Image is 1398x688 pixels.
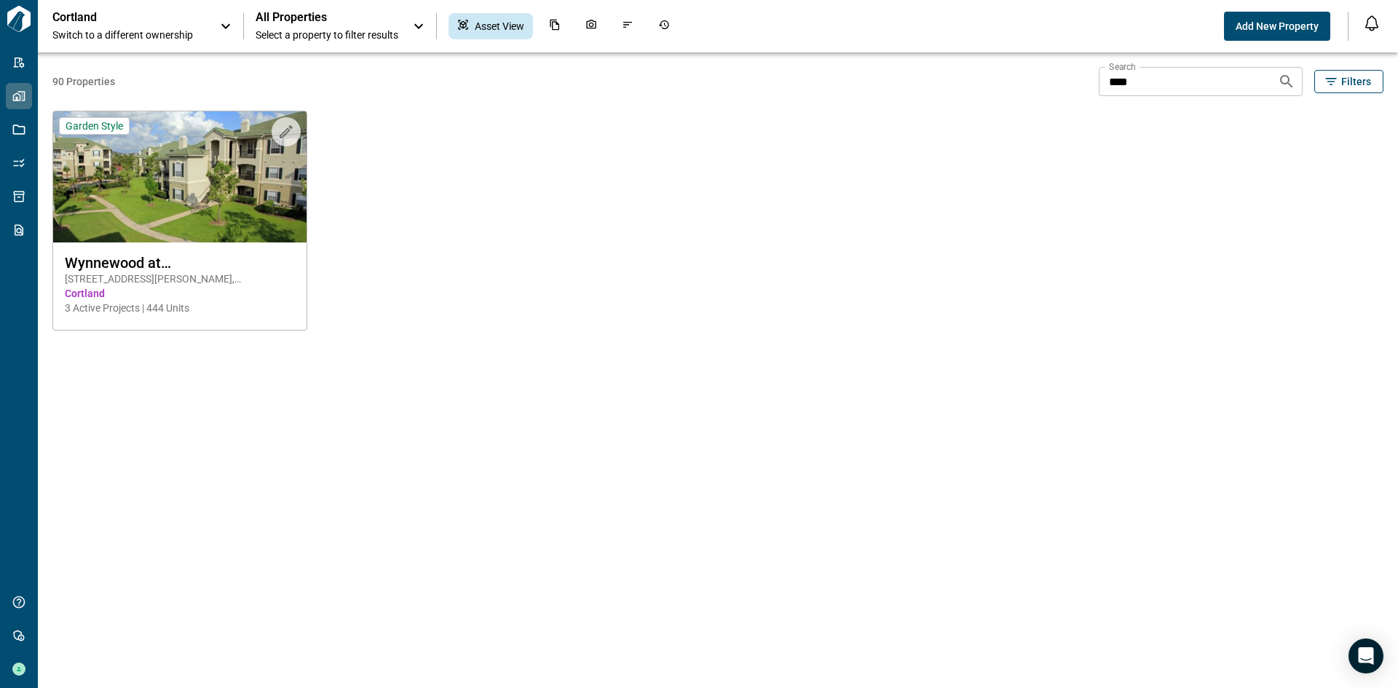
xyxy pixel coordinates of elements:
span: 3 Active Projects | 444 Units [65,301,295,315]
button: Filters [1314,70,1383,93]
div: Asset View [449,13,533,39]
img: property-asset [53,111,307,242]
span: Switch to a different ownership [52,28,205,42]
div: Issues & Info [613,13,642,39]
span: Add New Property [1236,19,1319,33]
span: 90 Properties [52,74,1093,89]
div: Documents [540,13,569,39]
button: Open notification feed [1360,12,1383,35]
div: Photos [577,13,606,39]
span: Wynnewood at [GEOGRAPHIC_DATA] [65,254,295,272]
span: All Properties [256,10,398,25]
span: Filters [1341,74,1371,89]
span: [STREET_ADDRESS][PERSON_NAME] , [GEOGRAPHIC_DATA] , [GEOGRAPHIC_DATA] [65,272,295,286]
span: Garden Style [66,119,123,133]
span: Asset View [475,19,524,33]
div: Job History [649,13,679,39]
div: Open Intercom Messenger [1348,638,1383,673]
button: Search properties [1272,67,1301,96]
p: Cortland [52,10,183,25]
label: Search [1109,60,1136,73]
button: Add New Property [1224,12,1330,41]
span: Select a property to filter results [256,28,398,42]
span: Cortland [65,286,295,301]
